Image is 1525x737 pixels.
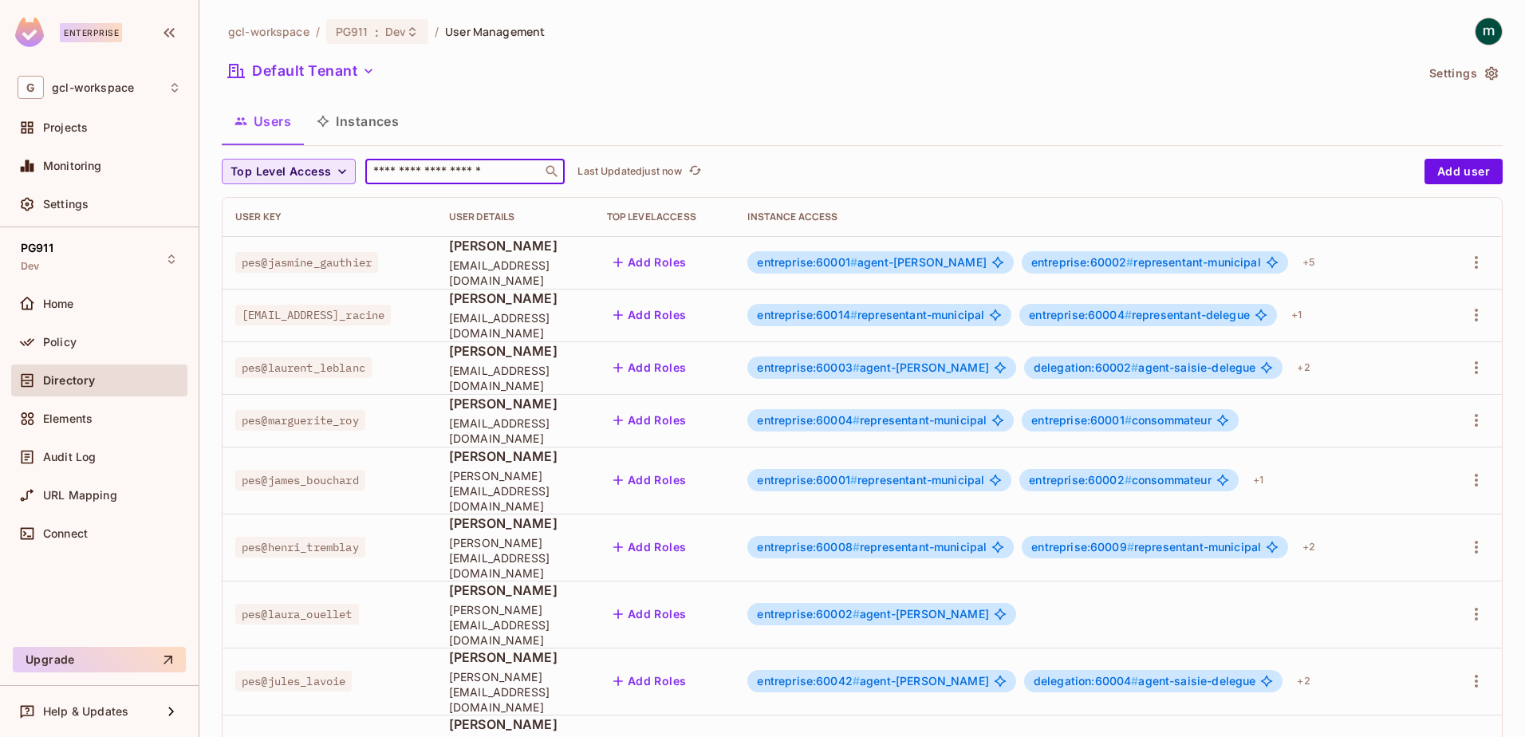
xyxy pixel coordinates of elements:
span: Monitoring [43,160,102,172]
span: [PERSON_NAME] [449,395,581,412]
span: entreprise:60008 [757,540,860,554]
span: pes@laurent_leblanc [235,357,372,378]
span: representant-municipal [1031,541,1261,554]
span: PG911 [21,242,53,254]
button: Add Roles [607,355,693,380]
span: [PERSON_NAME] [449,342,581,360]
span: representant-municipal [1031,256,1261,269]
span: pes@marguerite_roy [235,410,365,431]
span: [PERSON_NAME] [449,648,581,666]
span: # [1126,255,1133,269]
div: + 2 [1291,355,1316,380]
span: Dev [21,260,39,273]
span: refresh [688,164,702,179]
span: entreprise:60042 [757,674,860,688]
span: [EMAIL_ADDRESS]_racine [235,305,391,325]
span: consommateur [1029,474,1211,487]
span: representant-delegue [1029,309,1250,321]
div: Enterprise [60,23,122,42]
button: Add Roles [607,302,693,328]
span: [EMAIL_ADDRESS][DOMAIN_NAME] [449,363,581,393]
span: [EMAIL_ADDRESS][DOMAIN_NAME] [449,258,581,288]
button: Default Tenant [222,58,381,84]
span: pes@jasmine_gauthier [235,252,378,273]
div: User Key [235,211,424,223]
span: URL Mapping [43,489,117,502]
button: Upgrade [13,647,186,672]
span: entreprise:60003 [757,361,860,374]
span: User Management [445,24,545,39]
span: Policy [43,336,77,349]
span: PG911 [336,24,368,39]
span: [PERSON_NAME] [449,581,581,599]
span: representant-municipal [757,474,984,487]
button: Instances [304,101,412,141]
span: : [374,26,380,38]
img: SReyMgAAAABJRU5ErkJggg== [15,18,44,47]
span: [PERSON_NAME] [449,715,581,733]
span: # [850,255,857,269]
span: [PERSON_NAME][EMAIL_ADDRESS][DOMAIN_NAME] [449,468,581,514]
span: # [1125,413,1132,427]
span: Directory [43,374,95,387]
div: Top Level Access [607,211,723,223]
div: + 5 [1296,250,1322,275]
button: Add Roles [607,668,693,694]
button: Add Roles [607,534,693,560]
span: # [1125,473,1132,487]
span: # [853,674,860,688]
span: # [1131,361,1138,374]
span: delegation:60002 [1034,361,1139,374]
span: Click to refresh data [682,162,704,181]
span: # [1125,308,1132,321]
div: + 1 [1285,302,1308,328]
span: pes@james_bouchard [235,470,365,491]
span: entreprise:60001 [757,473,857,487]
span: agent-[PERSON_NAME] [757,675,988,688]
span: [PERSON_NAME] [449,514,581,532]
span: Home [43,298,74,310]
div: + 1 [1247,467,1270,493]
span: [PERSON_NAME] [449,237,581,254]
span: Audit Log [43,451,96,463]
span: Elements [43,412,93,425]
button: Add Roles [607,250,693,275]
button: Add Roles [607,601,693,627]
span: Help & Updates [43,705,128,718]
span: entreprise:60002 [757,607,860,621]
button: Add Roles [607,467,693,493]
span: agent-[PERSON_NAME] [757,361,988,374]
button: Users [222,101,304,141]
span: entreprise:60014 [757,308,857,321]
img: mathieu h [1476,18,1502,45]
span: [EMAIL_ADDRESS][DOMAIN_NAME] [449,310,581,341]
span: Connect [43,527,88,540]
span: entreprise:60004 [1029,308,1132,321]
span: # [1127,540,1134,554]
span: [PERSON_NAME] [449,447,581,465]
span: G [18,76,44,99]
span: agent-[PERSON_NAME] [757,256,986,269]
button: Top Level Access [222,159,356,184]
span: [EMAIL_ADDRESS][DOMAIN_NAME] [449,416,581,446]
span: # [850,308,857,321]
span: the active workspace [228,24,309,39]
div: + 2 [1291,668,1316,694]
span: # [853,361,860,374]
span: agent-saisie-delegue [1034,675,1256,688]
span: pes@laura_ouellet [235,604,359,625]
span: [PERSON_NAME] [449,290,581,307]
span: Workspace: gcl-workspace [52,81,134,94]
li: / [435,24,439,39]
div: + 2 [1296,534,1322,560]
span: agent-saisie-delegue [1034,361,1256,374]
p: Last Updated just now [577,165,682,178]
span: entreprise:60001 [757,255,857,269]
span: entreprise:60001 [1031,413,1132,427]
span: representant-municipal [757,541,987,554]
span: consommateur [1031,414,1211,427]
span: representant-municipal [757,414,987,427]
div: User Details [449,211,581,223]
span: # [1131,674,1138,688]
button: Add user [1425,159,1503,184]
